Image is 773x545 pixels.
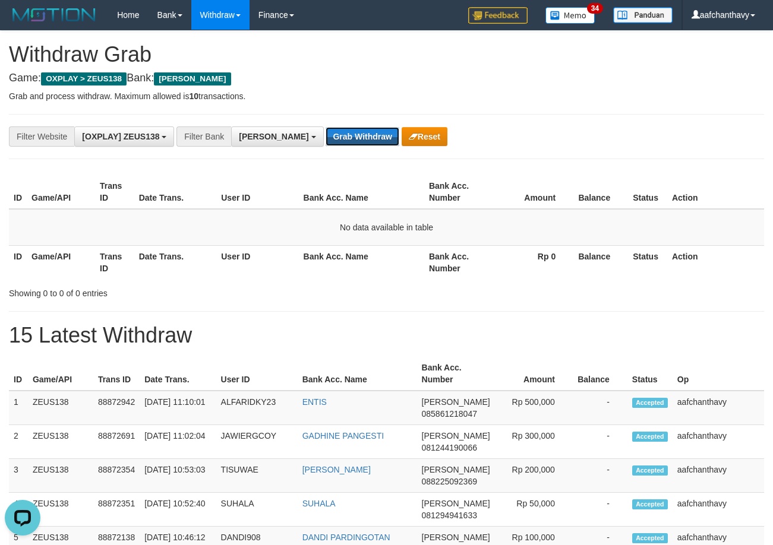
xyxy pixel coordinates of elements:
td: [DATE] 10:53:03 [140,459,216,493]
td: - [573,391,627,425]
span: Accepted [632,533,668,543]
td: - [573,425,627,459]
td: SUHALA [216,493,298,527]
th: ID [9,245,27,279]
td: No data available in table [9,209,764,246]
th: Bank Acc. Name [299,245,424,279]
td: ZEUS138 [28,391,93,425]
span: 34 [587,3,603,14]
span: Copy 081294941633 to clipboard [422,511,477,520]
td: 3 [9,459,28,493]
div: Filter Bank [176,126,231,147]
th: Trans ID [95,175,134,209]
th: Action [667,175,764,209]
img: MOTION_logo.png [9,6,99,24]
span: [PERSON_NAME] [422,533,490,542]
th: Bank Acc. Name [298,357,417,391]
th: Status [628,175,667,209]
th: User ID [216,175,298,209]
th: Trans ID [93,357,140,391]
td: aafchanthavy [673,459,764,493]
th: Bank Acc. Number [424,245,493,279]
td: 88872351 [93,493,140,527]
td: 4 [9,493,28,527]
td: Rp 50,000 [495,493,573,527]
th: Game/API [27,175,95,209]
td: TISUWAE [216,459,298,493]
td: aafchanthavy [673,391,764,425]
img: Feedback.jpg [468,7,528,24]
th: Bank Acc. Number [417,357,495,391]
button: Grab Withdraw [326,127,399,146]
td: [DATE] 10:52:40 [140,493,216,527]
span: [PERSON_NAME] [422,397,490,407]
th: Status [628,245,667,279]
th: Date Trans. [134,175,217,209]
td: Rp 300,000 [495,425,573,459]
th: Amount [493,175,574,209]
span: [PERSON_NAME] [422,499,490,508]
span: Copy 088225092369 to clipboard [422,477,477,486]
span: Copy 081244190066 to clipboard [422,443,477,452]
th: Bank Acc. Name [299,175,424,209]
th: Game/API [27,245,95,279]
p: Grab and process withdraw. Maximum allowed is transactions. [9,90,764,102]
td: 88872691 [93,425,140,459]
td: 1 [9,391,28,425]
a: ENTIS [302,397,327,407]
td: ZEUS138 [28,459,93,493]
span: [PERSON_NAME] [239,132,308,141]
th: Op [673,357,764,391]
div: Showing 0 to 0 of 0 entries [9,283,313,299]
span: Accepted [632,499,668,509]
a: GADHINE PANGESTI [302,431,384,441]
th: Trans ID [95,245,134,279]
span: [OXPLAY] ZEUS138 [82,132,159,141]
th: User ID [216,357,298,391]
td: Rp 200,000 [495,459,573,493]
span: Copy 085861218047 to clipboard [422,409,477,419]
td: [DATE] 11:10:01 [140,391,216,425]
th: Rp 0 [493,245,574,279]
img: Button%20Memo.svg [545,7,595,24]
td: ZEUS138 [28,493,93,527]
img: panduan.png [613,7,673,23]
h4: Game: Bank: [9,72,764,84]
th: Game/API [28,357,93,391]
td: 2 [9,425,28,459]
th: Status [627,357,673,391]
td: aafchanthavy [673,493,764,527]
td: 88872942 [93,391,140,425]
button: Reset [402,127,447,146]
td: 88872354 [93,459,140,493]
td: Rp 500,000 [495,391,573,425]
span: Accepted [632,398,668,408]
span: OXPLAY > ZEUS138 [41,72,127,85]
td: JAWIERGCOY [216,425,298,459]
td: ZEUS138 [28,425,93,459]
td: aafchanthavy [673,425,764,459]
th: Balance [573,175,628,209]
a: SUHALA [302,499,336,508]
span: Accepted [632,432,668,442]
button: [PERSON_NAME] [231,126,323,147]
th: ID [9,175,27,209]
button: [OXPLAY] ZEUS138 [74,126,174,147]
strong: 10 [189,91,198,101]
th: Amount [495,357,573,391]
a: [PERSON_NAME] [302,465,371,474]
td: [DATE] 11:02:04 [140,425,216,459]
th: Date Trans. [134,245,217,279]
th: Action [667,245,764,279]
button: Open LiveChat chat widget [5,5,40,40]
span: Accepted [632,465,668,476]
h1: 15 Latest Withdraw [9,324,764,347]
span: [PERSON_NAME] [422,465,490,474]
th: Balance [573,357,627,391]
span: [PERSON_NAME] [154,72,231,85]
td: - [573,493,627,527]
div: Filter Website [9,126,74,147]
td: - [573,459,627,493]
th: ID [9,357,28,391]
th: Date Trans. [140,357,216,391]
